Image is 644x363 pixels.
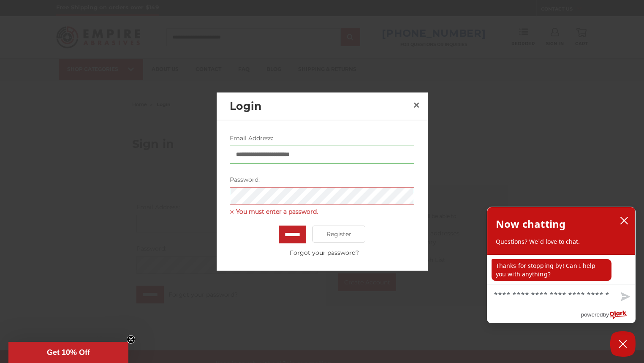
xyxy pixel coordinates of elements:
label: Email Address: [230,134,414,142]
span: by [603,309,609,320]
p: Questions? We'd love to chat. [496,237,627,246]
h2: Now chatting [496,216,565,232]
a: Close [410,98,423,112]
div: olark chatbox [487,207,636,323]
button: Close teaser [127,335,135,344]
span: powered [581,309,603,320]
p: Thanks for stopping by! Can I help you with anything? [492,259,611,281]
button: Send message [614,287,635,307]
h2: Login [230,98,410,114]
button: Close Chatbox [610,331,636,357]
button: close chatbox [617,214,631,227]
a: Powered by Olark [581,307,635,323]
div: Get 10% OffClose teaser [8,342,128,363]
a: Forgot your password? [234,248,414,257]
span: × [413,97,420,113]
div: chat [487,255,635,284]
a: Register [312,226,365,243]
span: You must enter a password. [230,207,414,217]
label: Password: [230,175,414,184]
span: Get 10% Off [47,348,90,357]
